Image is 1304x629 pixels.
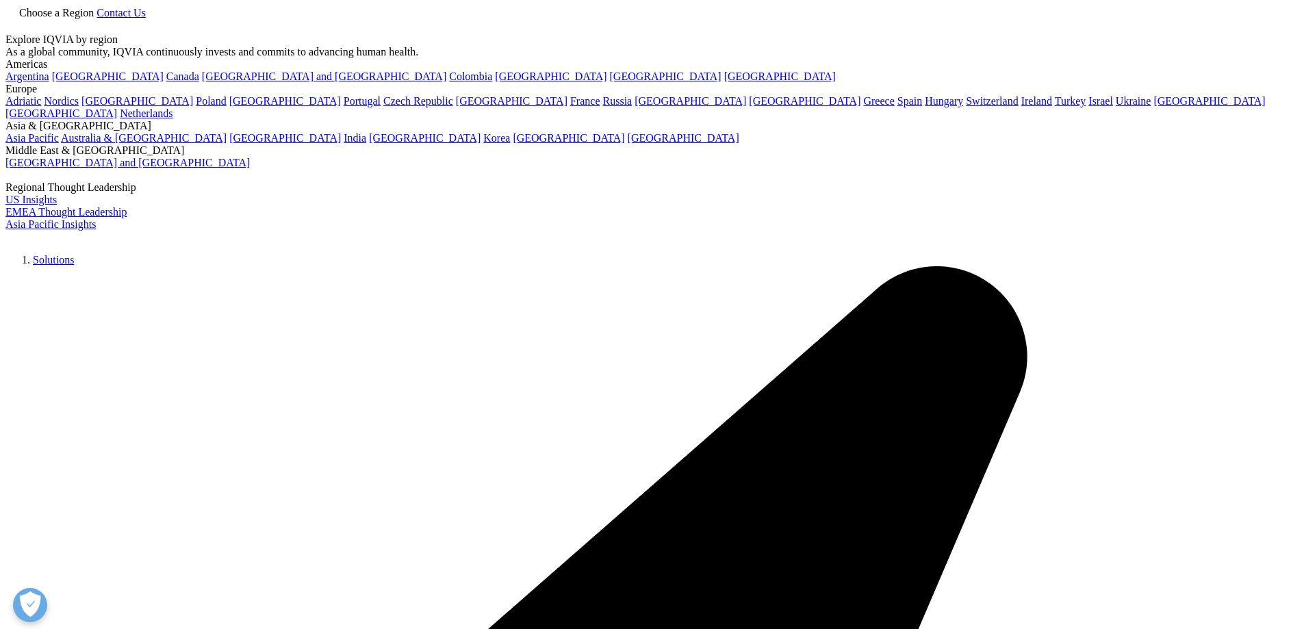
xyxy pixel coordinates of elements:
div: Explore IQVIA by region [5,34,1299,46]
a: Ireland [1021,95,1052,107]
a: Asia Pacific [5,132,59,144]
a: Solutions [33,254,74,266]
a: Adriatic [5,95,41,107]
a: [GEOGRAPHIC_DATA] [229,95,341,107]
a: [GEOGRAPHIC_DATA] [52,70,164,82]
a: Israel [1088,95,1113,107]
a: [GEOGRAPHIC_DATA] and [GEOGRAPHIC_DATA] [5,157,250,168]
a: Russia [603,95,632,107]
a: Nordics [44,95,79,107]
a: France [570,95,600,107]
span: Choose a Region [19,7,94,18]
a: [GEOGRAPHIC_DATA] [724,70,836,82]
a: Australia & [GEOGRAPHIC_DATA] [61,132,227,144]
a: Netherlands [120,107,172,119]
a: [GEOGRAPHIC_DATA] [513,132,624,144]
a: [GEOGRAPHIC_DATA] [1153,95,1265,107]
a: [GEOGRAPHIC_DATA] [456,95,567,107]
a: US Insights [5,194,57,205]
div: Asia & [GEOGRAPHIC_DATA] [5,120,1299,132]
a: Korea [483,132,510,144]
a: [GEOGRAPHIC_DATA] [5,107,117,119]
a: Greece [863,95,894,107]
div: Regional Thought Leadership [5,181,1299,194]
a: Turkey [1055,95,1086,107]
div: Europe [5,83,1299,95]
a: [GEOGRAPHIC_DATA] and [GEOGRAPHIC_DATA] [202,70,446,82]
a: Poland [196,95,226,107]
a: Ukraine [1116,95,1151,107]
a: Canada [166,70,199,82]
a: India [344,132,366,144]
a: Hungary [925,95,963,107]
div: As a global community, IQVIA continuously invests and commits to advancing human health. [5,46,1299,58]
a: [GEOGRAPHIC_DATA] [81,95,193,107]
a: Portugal [344,95,381,107]
a: [GEOGRAPHIC_DATA] [610,70,721,82]
a: Contact Us [97,7,146,18]
a: [GEOGRAPHIC_DATA] [229,132,341,144]
a: [GEOGRAPHIC_DATA] [628,132,739,144]
a: [GEOGRAPHIC_DATA] [749,95,860,107]
a: [GEOGRAPHIC_DATA] [635,95,746,107]
a: [GEOGRAPHIC_DATA] [369,132,481,144]
a: EMEA Thought Leadership [5,206,127,218]
a: Switzerland [966,95,1018,107]
div: Americas [5,58,1299,70]
div: Middle East & [GEOGRAPHIC_DATA] [5,144,1299,157]
button: Open Preferences [13,588,47,622]
a: Argentina [5,70,49,82]
a: Czech Republic [383,95,453,107]
a: Spain [897,95,922,107]
a: Colombia [449,70,492,82]
a: [GEOGRAPHIC_DATA] [495,70,606,82]
a: Asia Pacific Insights [5,218,96,230]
